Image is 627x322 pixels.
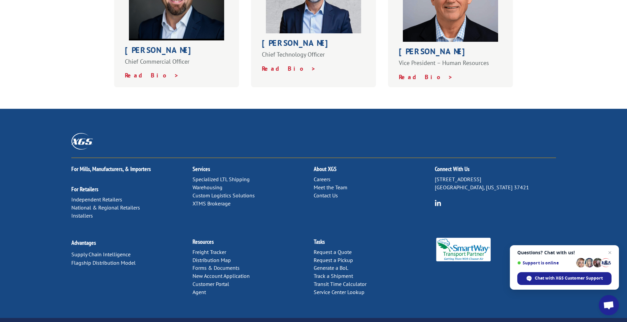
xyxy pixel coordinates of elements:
h2: Connect With Us [435,166,556,175]
a: Distribution Map [193,257,231,263]
a: Supply Chain Intelligence [71,251,131,258]
p: [STREET_ADDRESS] [GEOGRAPHIC_DATA], [US_STATE] 37421 [435,175,556,192]
a: For Mills, Manufacturers, & Importers [71,165,151,173]
h1: [PERSON_NAME] [399,47,502,59]
a: Read Bio > [125,71,179,79]
span: Close chat [606,249,614,257]
a: Custom Logistics Solutions [193,192,255,199]
h1: [PERSON_NAME] [125,46,229,58]
a: New Account Application [193,272,250,279]
a: Transit Time Calculator [314,281,367,287]
a: Read Bio > [399,73,453,81]
h2: Tasks [314,239,435,248]
p: Chief Technology Officer [262,51,365,65]
div: Open chat [599,295,619,315]
a: Installers [71,212,93,219]
a: Careers [314,176,330,183]
a: Agent [193,289,206,295]
a: Request a Pickup [314,257,353,263]
p: Vice President – Human Resources [399,59,502,73]
a: Generate a BoL [314,264,348,271]
span: Support is online [517,260,574,265]
a: Specialized LTL Shipping [193,176,250,183]
a: Customer Portal [193,281,229,287]
a: Advantages [71,239,96,247]
img: group-6 [435,200,441,206]
a: Forms & Documents [193,264,240,271]
img: Smartway_Logo [435,238,492,261]
a: National & Regional Retailers [71,204,140,211]
a: Read Bio > [262,65,316,72]
a: Independent Retailers [71,196,122,203]
a: Contact Us [314,192,338,199]
a: Service Center Lookup [314,289,364,295]
p: Chief Commercial Officer [125,58,229,72]
img: XGS_Logos_ALL_2024_All_White [71,133,93,150]
a: Freight Tracker [193,249,226,255]
a: Meet the Team [314,184,347,191]
a: Warehousing [193,184,222,191]
a: Resources [193,238,214,246]
a: Track a Shipment [314,272,353,279]
div: Chat with XGS Customer Support [517,272,612,285]
a: Services [193,165,210,173]
a: Request a Quote [314,249,352,255]
a: Flagship Distribution Model [71,259,136,266]
a: About XGS [314,165,337,173]
h1: [PERSON_NAME] [262,39,365,51]
span: Questions? Chat with us! [517,250,612,255]
a: For Retailers [71,185,98,193]
span: Chat with XGS Customer Support [535,275,603,281]
a: XTMS Brokerage [193,200,231,207]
